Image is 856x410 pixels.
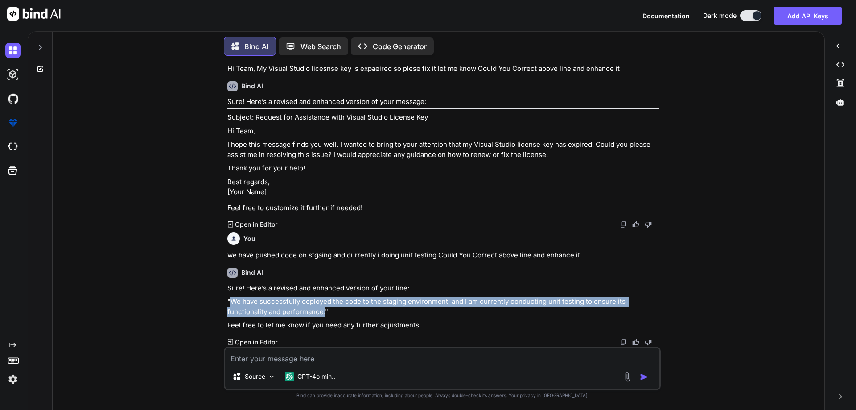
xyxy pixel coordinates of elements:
img: like [632,339,639,346]
img: like [632,221,639,228]
p: Subject: Request for Assistance with Visual Studio License Key [227,112,659,123]
p: "We have successfully deployed the code to the staging environment, and I am currently conducting... [227,297,659,317]
p: Thank you for your help! [227,163,659,174]
h6: Bind AI [241,268,263,277]
p: Web Search [300,41,341,52]
p: Code Generator [373,41,427,52]
button: Add API Keys [774,7,842,25]
h6: Bind AI [241,82,263,91]
img: copy [620,221,627,228]
p: Sure! Here’s a revised and enhanced version of your line: [227,283,659,294]
span: Dark mode [703,11,737,20]
p: Best regards, [Your Name] [227,177,659,197]
img: settings [5,372,21,387]
img: darkAi-studio [5,67,21,82]
p: Hi Team, My Visual Studio licesnse key is expaeired so plese fix it let me know Could You Correct... [227,64,659,74]
p: Open in Editor [235,220,277,229]
img: GPT-4o mini [285,372,294,381]
img: Bind AI [7,7,61,21]
p: Sure! Here’s a revised and enhanced version of your message: [227,97,659,107]
p: GPT-4o min.. [297,372,335,381]
p: Feel free to let me know if you need any further adjustments! [227,320,659,331]
img: githubDark [5,91,21,106]
p: we have pushed code on stgaing and currently i doing unit testing Could You Correct above line an... [227,250,659,261]
p: Open in Editor [235,338,277,347]
p: I hope this message finds you well. I wanted to bring to your attention that my Visual Studio lic... [227,140,659,160]
p: Source [245,372,265,381]
p: Feel free to customize it further if needed! [227,203,659,213]
img: dislike [645,339,652,346]
img: dislike [645,221,652,228]
h6: You [243,234,255,243]
span: Documentation [642,12,690,20]
img: attachment [622,372,633,382]
img: copy [620,339,627,346]
img: darkChat [5,43,21,58]
img: premium [5,115,21,130]
p: Bind can provide inaccurate information, including about people. Always double-check its answers.... [224,392,661,399]
img: cloudideIcon [5,139,21,154]
p: Hi Team, [227,126,659,137]
img: Pick Models [268,373,276,381]
img: icon [640,373,649,381]
p: Bind AI [244,41,268,52]
button: Documentation [642,11,690,21]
